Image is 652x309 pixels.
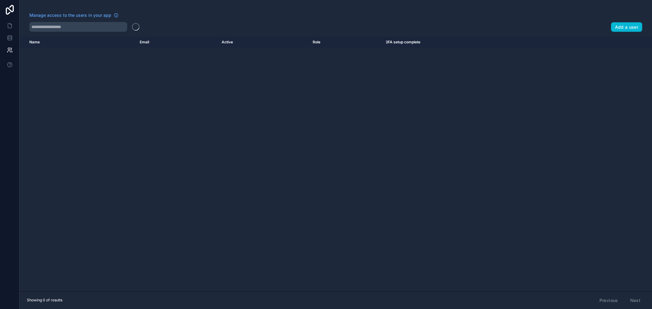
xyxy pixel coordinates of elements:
th: Email [136,37,218,48]
th: Name [20,37,136,48]
th: 2FA setup complete [382,37,587,48]
a: Manage access to the users in your app [29,12,119,18]
th: Active [218,37,309,48]
button: Add a user [611,22,643,32]
div: scrollable content [20,37,652,291]
span: Manage access to the users in your app [29,12,111,18]
th: Role [309,37,382,48]
span: Showing 0 of results [27,298,62,303]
